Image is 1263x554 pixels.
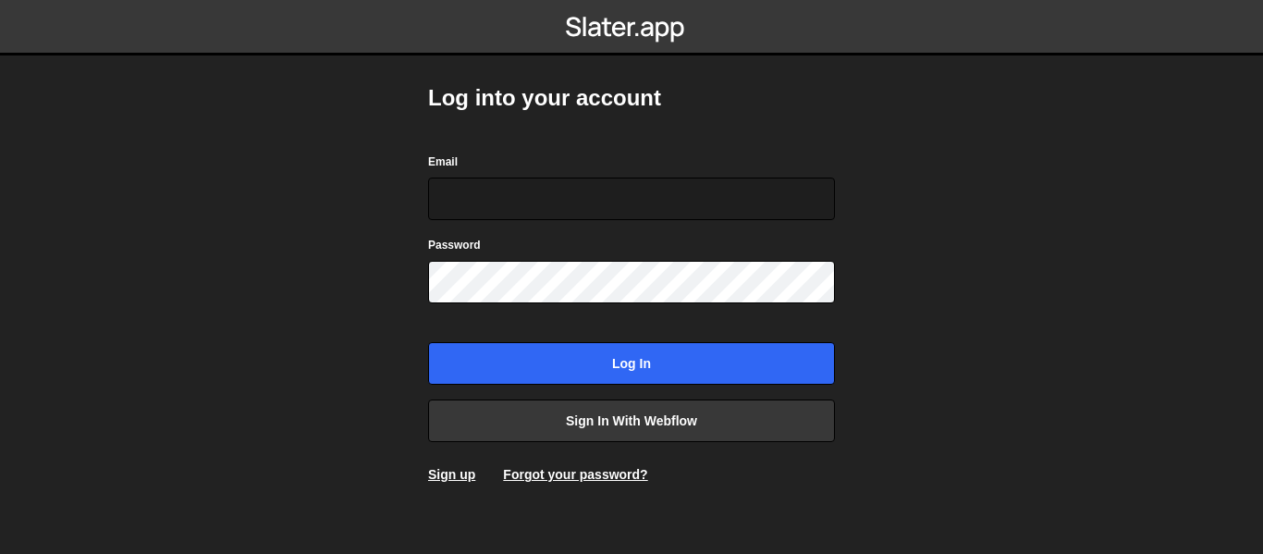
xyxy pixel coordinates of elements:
h2: Log into your account [428,83,835,113]
input: Log in [428,342,835,385]
a: Sign up [428,467,475,482]
label: Email [428,153,458,171]
label: Password [428,236,481,254]
a: Forgot your password? [503,467,647,482]
a: Sign in with Webflow [428,400,835,442]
